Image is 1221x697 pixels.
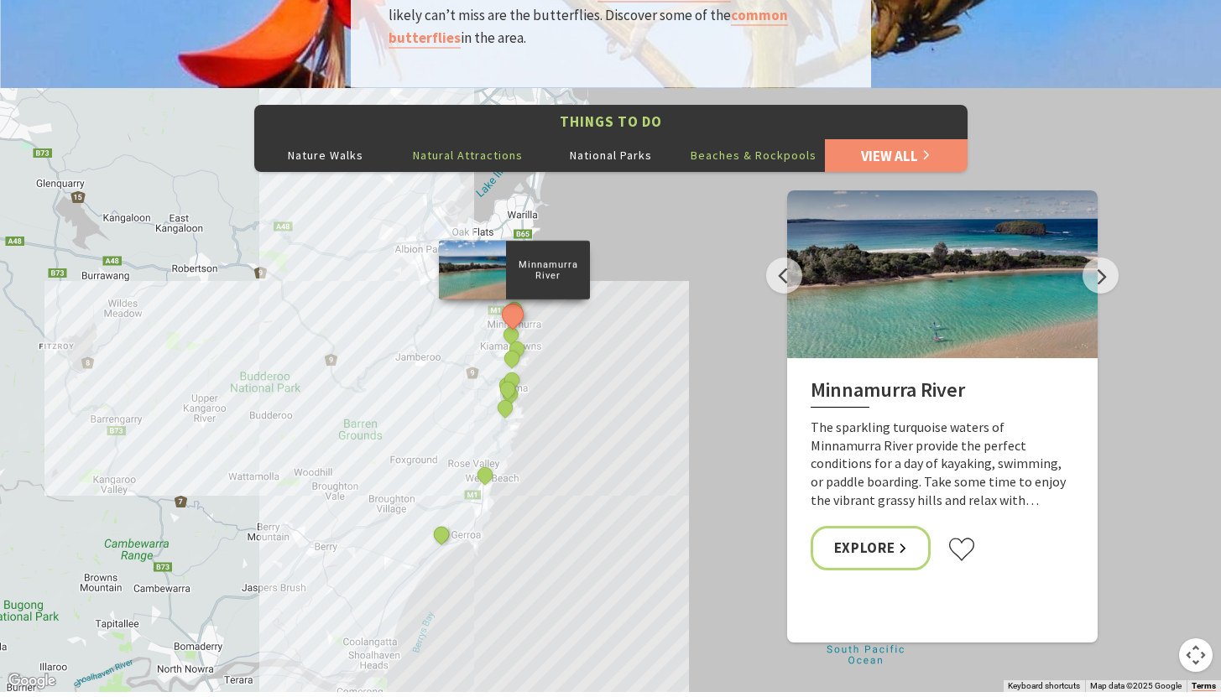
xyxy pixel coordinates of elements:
[766,257,802,294] button: Previous
[493,396,515,418] button: See detail about Easts Beach, Kiama
[811,526,931,570] a: Explore
[811,419,1074,509] p: The sparkling turquoise waters of Minnamurra River provide the perfect conditions for a day of ka...
[4,670,60,692] a: Open this area in Google Maps (opens a new window)
[397,138,540,172] button: Natural Attractions
[499,323,521,345] button: See detail about Jones Beach, Kiama Downs
[500,347,522,369] button: See detail about Bombo Beach, Bombo
[389,6,788,48] a: common butterflies
[254,138,397,172] button: Nature Walks
[1008,680,1080,692] button: Keyboard shortcuts
[1083,257,1119,294] button: Next
[811,378,1074,408] h2: Minnamurra River
[473,464,495,486] button: See detail about Werri Beach and Point, Gerringong
[496,378,518,400] button: See detail about Surf Beach, Kiama
[1179,638,1213,672] button: Map camera controls
[1090,681,1182,690] span: Map data ©2025 Google
[947,537,976,562] button: Click to favourite Minnamurra River
[1192,681,1216,691] a: Terms (opens in new tab)
[825,138,968,172] a: View All
[506,256,590,283] p: Minnamurra River
[430,523,452,544] button: See detail about Seven Mile Beach, Gerroa
[4,670,60,692] img: Google
[497,299,528,330] button: See detail about Minnamurra River
[682,138,825,172] button: Beaches & Rockpools
[540,138,682,172] button: National Parks
[254,105,968,139] button: Things To Do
